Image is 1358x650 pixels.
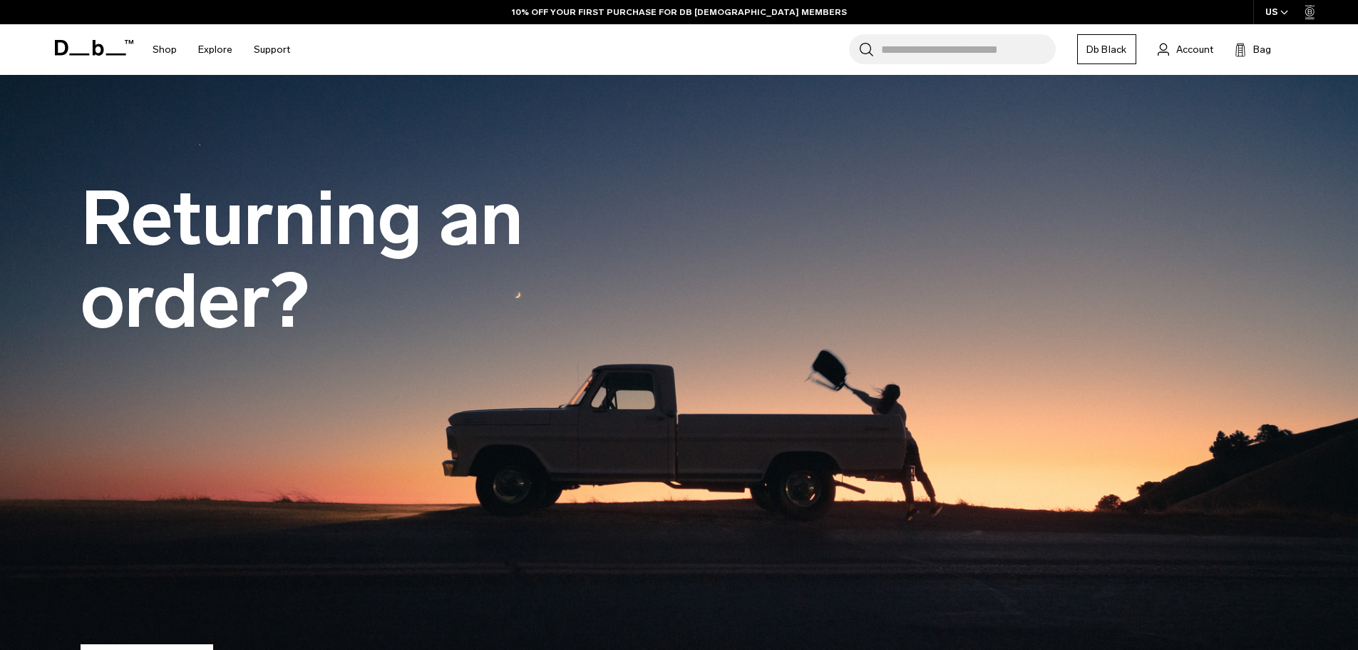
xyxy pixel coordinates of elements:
a: 10% OFF YOUR FIRST PURCHASE FOR DB [DEMOGRAPHIC_DATA] MEMBERS [512,6,847,19]
a: Db Black [1077,34,1136,64]
a: Account [1158,41,1213,58]
button: Bag [1235,41,1271,58]
nav: Main Navigation [142,24,301,75]
a: Support [254,24,290,75]
span: Account [1176,42,1213,57]
a: Shop [153,24,177,75]
a: Explore [198,24,232,75]
h1: Returning an order? [81,178,722,342]
span: Bag [1253,42,1271,57]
